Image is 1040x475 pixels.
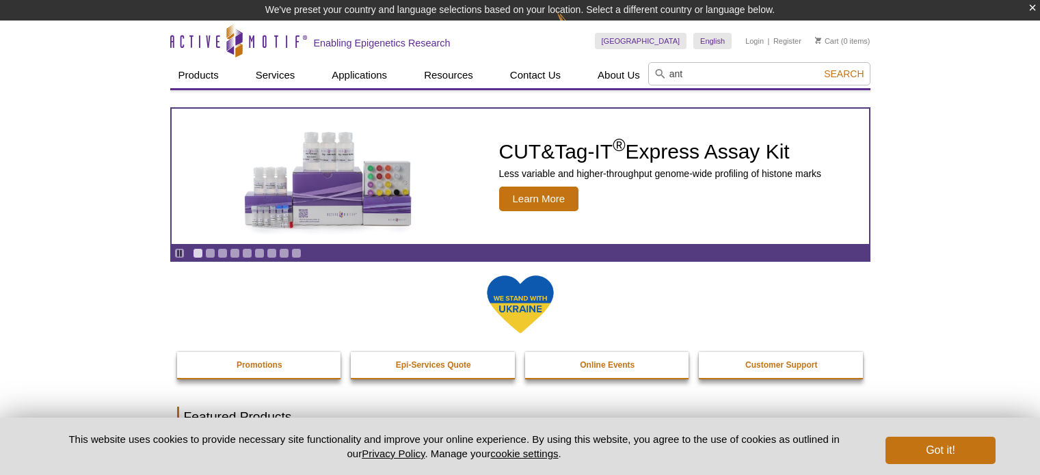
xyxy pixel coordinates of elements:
a: Online Events [525,352,691,378]
a: Go to slide 4 [230,248,240,258]
strong: Epi-Services Quote [396,360,471,370]
sup: ® [613,135,625,154]
a: Go to slide 6 [254,248,265,258]
p: Less variable and higher-throughput genome-wide profiling of histone marks [499,167,822,180]
a: Go to slide 1 [193,248,203,258]
li: (0 items) [815,33,870,49]
a: [GEOGRAPHIC_DATA] [595,33,687,49]
a: Go to slide 8 [279,248,289,258]
a: Cart [815,36,839,46]
a: About Us [589,62,648,88]
strong: Customer Support [745,360,817,370]
a: Promotions [177,352,343,378]
a: Applications [323,62,395,88]
a: Login [745,36,764,46]
a: Go to slide 3 [217,248,228,258]
li: | [768,33,770,49]
a: Epi-Services Quote [351,352,516,378]
a: Services [248,62,304,88]
span: Search [824,68,864,79]
button: cookie settings [490,448,558,459]
a: Privacy Policy [362,448,425,459]
img: CUT&Tag-IT Express Assay Kit [215,101,441,252]
button: Got it! [885,437,995,464]
a: CUT&Tag-IT Express Assay Kit CUT&Tag-IT®Express Assay Kit Less variable and higher-throughput gen... [172,109,869,244]
img: Your Cart [815,37,821,44]
input: Keyword, Cat. No. [648,62,870,85]
a: Toggle autoplay [174,248,185,258]
a: English [693,33,732,49]
span: Learn More [499,187,579,211]
h2: CUT&Tag-IT Express Assay Kit [499,141,822,162]
h2: Featured Products [177,407,864,427]
img: Change Here [557,10,593,42]
button: Search [820,68,868,80]
a: Go to slide 9 [291,248,302,258]
a: Go to slide 2 [205,248,215,258]
strong: Online Events [580,360,635,370]
a: Register [773,36,801,46]
strong: Promotions [237,360,282,370]
article: CUT&Tag-IT Express Assay Kit [172,109,869,244]
a: Customer Support [699,352,864,378]
a: Go to slide 7 [267,248,277,258]
a: Contact Us [502,62,569,88]
p: This website uses cookies to provide necessary site functionality and improve your online experie... [45,432,864,461]
a: Resources [416,62,481,88]
h2: Enabling Epigenetics Research [314,37,451,49]
a: Go to slide 5 [242,248,252,258]
a: Products [170,62,227,88]
img: We Stand With Ukraine [486,274,555,335]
